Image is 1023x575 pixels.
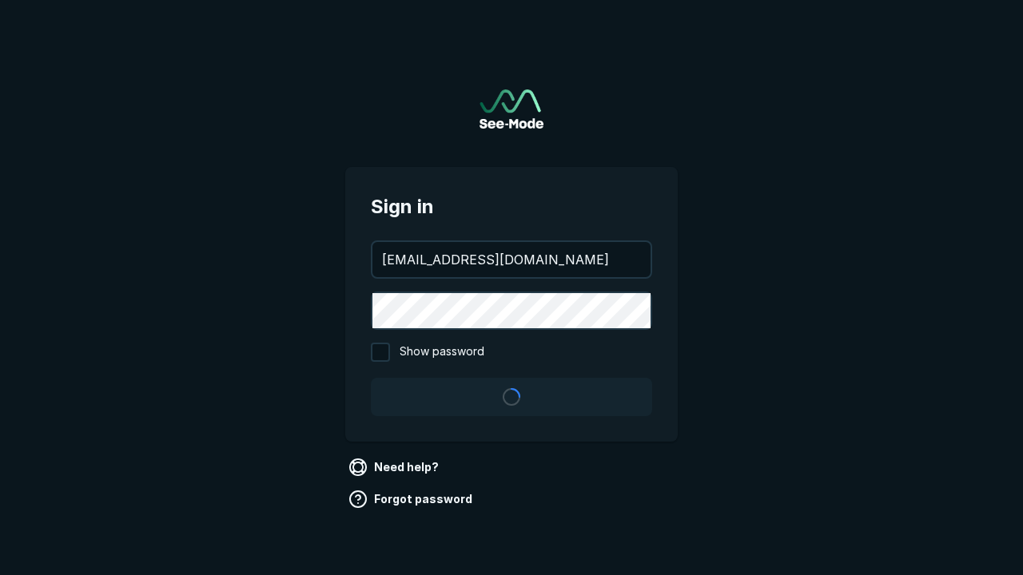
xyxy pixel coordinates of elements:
img: See-Mode Logo [480,89,543,129]
a: Go to sign in [480,89,543,129]
span: Show password [400,343,484,362]
input: your@email.com [372,242,651,277]
a: Forgot password [345,486,479,512]
span: Sign in [371,192,652,221]
a: Need help? [345,454,445,480]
